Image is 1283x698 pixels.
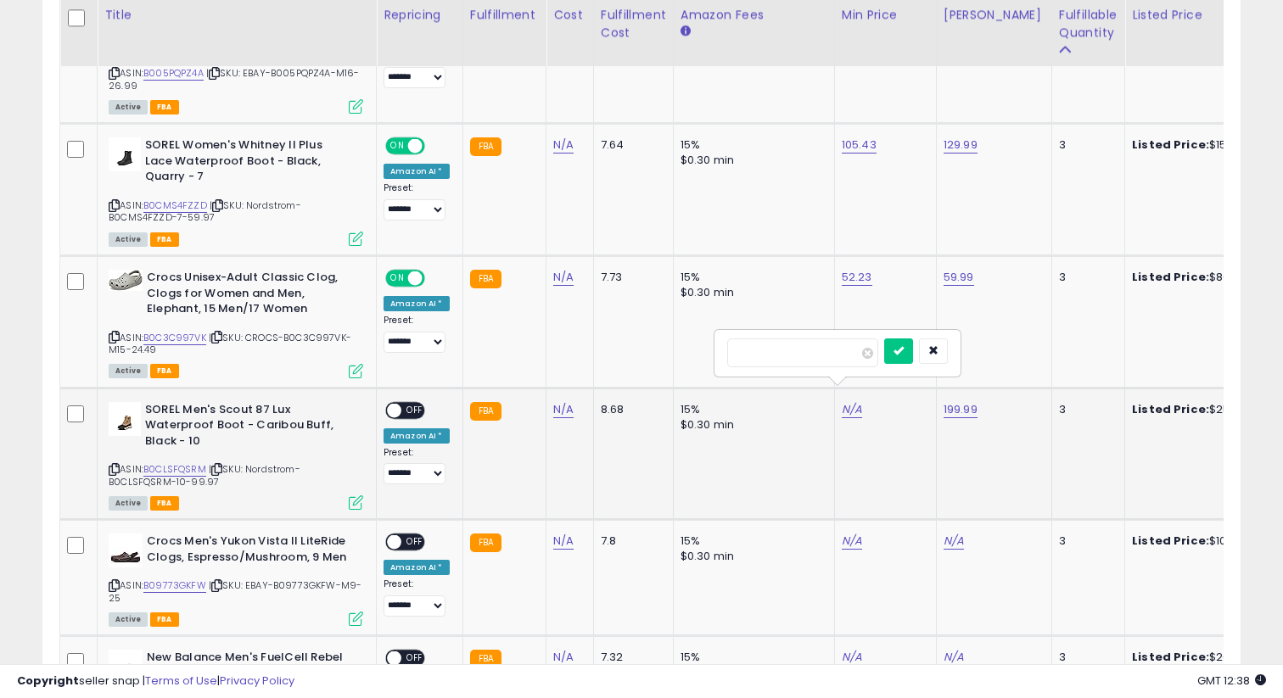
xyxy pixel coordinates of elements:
[842,269,872,286] a: 52.23
[145,137,351,189] b: SOREL Women's Whitney ll Plus Lace Waterproof Boot - Black, Quarry - 7
[553,137,574,154] a: N/A
[601,533,660,549] div: 7.8
[143,66,204,81] a: B005PQPZ4A
[150,232,179,247] span: FBA
[842,533,862,550] a: N/A
[387,271,408,286] span: ON
[944,137,978,154] a: 129.99
[109,462,300,488] span: | SKU: Nordstrom-B0CLSFQSRM-10-99.97
[143,578,206,593] a: B09773GKFW
[1197,673,1266,689] span: 2025-10-9 12:38 GMT
[109,137,141,171] img: 31ytbJS5QLL._SL40_.jpg
[601,270,660,285] div: 7.73
[150,496,179,511] span: FBA
[145,673,217,689] a: Terms of Use
[944,6,1045,24] div: [PERSON_NAME]
[944,269,974,286] a: 59.99
[553,533,574,550] a: N/A
[384,182,450,221] div: Preset:
[553,401,574,418] a: N/A
[17,673,79,689] strong: Copyright
[1132,401,1209,417] b: Listed Price:
[553,6,586,24] div: Cost
[147,270,353,321] b: Crocs Unisex-Adult Classic Clog, Clogs for Women and Men, Elephant, 15 Men/17 Women
[387,139,408,154] span: ON
[1132,137,1273,153] div: $150.00
[1059,270,1112,285] div: 3
[470,137,501,156] small: FBA
[842,6,929,24] div: Min Price
[1059,137,1112,153] div: 3
[944,401,978,418] a: 199.99
[470,533,501,552] small: FBA
[17,673,294,690] div: seller snap | |
[109,6,363,113] div: ASIN:
[384,428,450,444] div: Amazon AI *
[150,100,179,114] span: FBA
[384,6,456,24] div: Repricing
[104,6,369,24] div: Title
[1059,6,1118,42] div: Fulfillable Quantity
[145,402,351,454] b: SOREL Men's Scout 87 Lux Waterproof Boot - Caribou Buff, Black - 10
[109,100,148,114] span: All listings currently available for purchase on Amazon
[109,578,361,604] span: | SKU: EBAY-B09773GKFW-M9-25
[842,137,877,154] a: 105.43
[147,533,353,569] b: Crocs Men's Yukon Vista II LiteRide Clogs, Espresso/Mushroom, 9 Men
[150,364,179,378] span: FBA
[143,462,206,477] a: B0CLSFQSRM
[1132,270,1273,285] div: $80.00
[1059,533,1112,549] div: 3
[681,417,821,433] div: $0.30 min
[384,447,450,485] div: Preset:
[109,533,143,567] img: 311XvI6LlbL._SL40_.jpg
[109,66,360,92] span: | SKU: EBAY-B005PQPZ4A-M16-26.99
[681,24,691,39] small: Amazon Fees.
[1132,533,1273,549] div: $100.00
[944,533,964,550] a: N/A
[681,402,821,417] div: 15%
[470,402,501,421] small: FBA
[553,269,574,286] a: N/A
[1059,402,1112,417] div: 3
[423,271,450,286] span: OFF
[384,578,450,617] div: Preset:
[681,137,821,153] div: 15%
[109,533,363,624] div: ASIN:
[401,535,429,550] span: OFF
[109,232,148,247] span: All listings currently available for purchase on Amazon
[681,6,827,24] div: Amazon Fees
[601,137,660,153] div: 7.64
[109,364,148,378] span: All listings currently available for purchase on Amazon
[681,153,821,168] div: $0.30 min
[109,612,148,627] span: All listings currently available for purchase on Amazon
[470,270,501,288] small: FBA
[601,6,666,42] div: Fulfillment Cost
[384,296,450,311] div: Amazon AI *
[220,673,294,689] a: Privacy Policy
[681,549,821,564] div: $0.30 min
[109,331,351,356] span: | SKU: CROCS-B0C3C997VK-M15-24.49
[1132,533,1209,549] b: Listed Price:
[1132,6,1279,24] div: Listed Price
[384,315,450,353] div: Preset:
[109,270,363,377] div: ASIN:
[1132,402,1273,417] div: $250.00
[681,285,821,300] div: $0.30 min
[109,137,363,244] div: ASIN:
[423,139,450,154] span: OFF
[1132,137,1209,153] b: Listed Price:
[681,533,821,549] div: 15%
[150,612,179,627] span: FBA
[109,270,143,291] img: 41aVFJUbEbL._SL40_.jpg
[143,198,207,213] a: B0CMS4FZZD
[109,496,148,511] span: All listings currently available for purchase on Amazon
[470,6,539,24] div: Fulfillment
[601,402,660,417] div: 8.68
[109,198,301,224] span: | SKU: Nordstrom-B0CMS4FZZD-7-59.97
[109,402,363,509] div: ASIN:
[1132,269,1209,285] b: Listed Price:
[842,401,862,418] a: N/A
[109,402,141,436] img: 31VLsD5EUcL._SL40_.jpg
[681,270,821,285] div: 15%
[384,51,450,89] div: Preset:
